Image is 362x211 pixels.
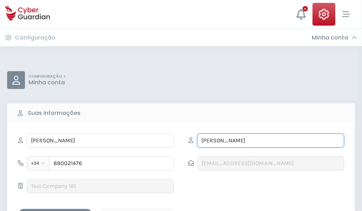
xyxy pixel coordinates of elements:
[302,6,308,11] div: +
[312,34,348,41] h3: Minha conta
[15,34,56,41] h3: Configuração
[29,74,66,79] p: CONFIGURAÇÃO >
[31,158,46,169] span: +34
[49,156,174,170] input: 612345678
[28,109,81,117] b: Suas informações
[312,34,357,41] div: Minha conta
[29,79,66,86] p: Minha conta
